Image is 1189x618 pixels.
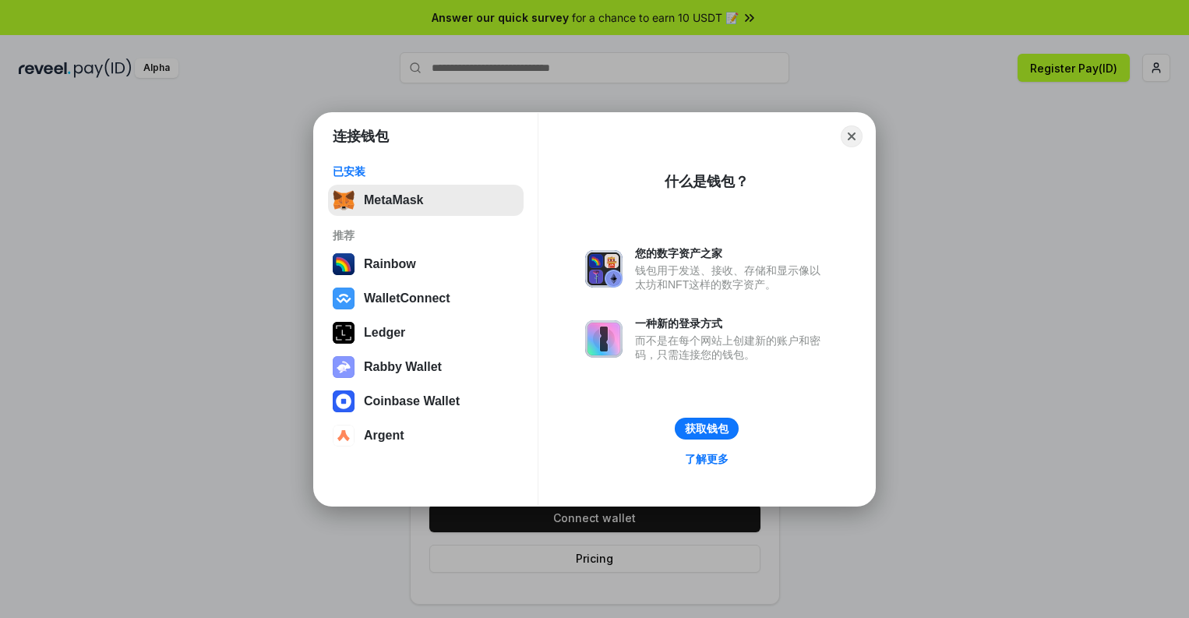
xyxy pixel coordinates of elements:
a: 了解更多 [676,449,738,469]
img: svg+xml,%3Csvg%20width%3D%22120%22%20height%3D%22120%22%20viewBox%3D%220%200%20120%20120%22%20fil... [333,253,355,275]
button: Rabby Wallet [328,351,524,383]
div: 推荐 [333,228,519,242]
img: svg+xml,%3Csvg%20width%3D%2228%22%20height%3D%2228%22%20viewBox%3D%220%200%2028%2028%22%20fill%3D... [333,288,355,309]
button: MetaMask [328,185,524,216]
img: svg+xml,%3Csvg%20xmlns%3D%22http%3A%2F%2Fwww.w3.org%2F2000%2Fsvg%22%20fill%3D%22none%22%20viewBox... [585,250,623,288]
div: 而不是在每个网站上创建新的账户和密码，只需连接您的钱包。 [635,334,828,362]
button: Rainbow [328,249,524,280]
button: Close [841,125,863,147]
div: Rainbow [364,257,416,271]
div: 获取钱包 [685,422,729,436]
div: Ledger [364,326,405,340]
img: svg+xml,%3Csvg%20xmlns%3D%22http%3A%2F%2Fwww.w3.org%2F2000%2Fsvg%22%20width%3D%2228%22%20height%3... [333,322,355,344]
button: Coinbase Wallet [328,386,524,417]
button: 获取钱包 [675,418,739,440]
div: Argent [364,429,404,443]
button: Argent [328,420,524,451]
div: MetaMask [364,193,423,207]
div: 钱包用于发送、接收、存储和显示像以太坊和NFT这样的数字资产。 [635,263,828,291]
div: 一种新的登录方式 [635,316,828,330]
button: WalletConnect [328,283,524,314]
div: 您的数字资产之家 [635,246,828,260]
img: svg+xml,%3Csvg%20xmlns%3D%22http%3A%2F%2Fwww.w3.org%2F2000%2Fsvg%22%20fill%3D%22none%22%20viewBox... [333,356,355,378]
div: WalletConnect [364,291,450,305]
button: Ledger [328,317,524,348]
img: svg+xml,%3Csvg%20width%3D%2228%22%20height%3D%2228%22%20viewBox%3D%220%200%2028%2028%22%20fill%3D... [333,425,355,447]
div: 什么是钱包？ [665,172,749,191]
div: Rabby Wallet [364,360,442,374]
img: svg+xml,%3Csvg%20xmlns%3D%22http%3A%2F%2Fwww.w3.org%2F2000%2Fsvg%22%20fill%3D%22none%22%20viewBox... [585,320,623,358]
div: 了解更多 [685,452,729,466]
div: Coinbase Wallet [364,394,460,408]
h1: 连接钱包 [333,127,389,146]
div: 已安装 [333,164,519,178]
img: svg+xml,%3Csvg%20width%3D%2228%22%20height%3D%2228%22%20viewBox%3D%220%200%2028%2028%22%20fill%3D... [333,390,355,412]
img: svg+xml,%3Csvg%20fill%3D%22none%22%20height%3D%2233%22%20viewBox%3D%220%200%2035%2033%22%20width%... [333,189,355,211]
